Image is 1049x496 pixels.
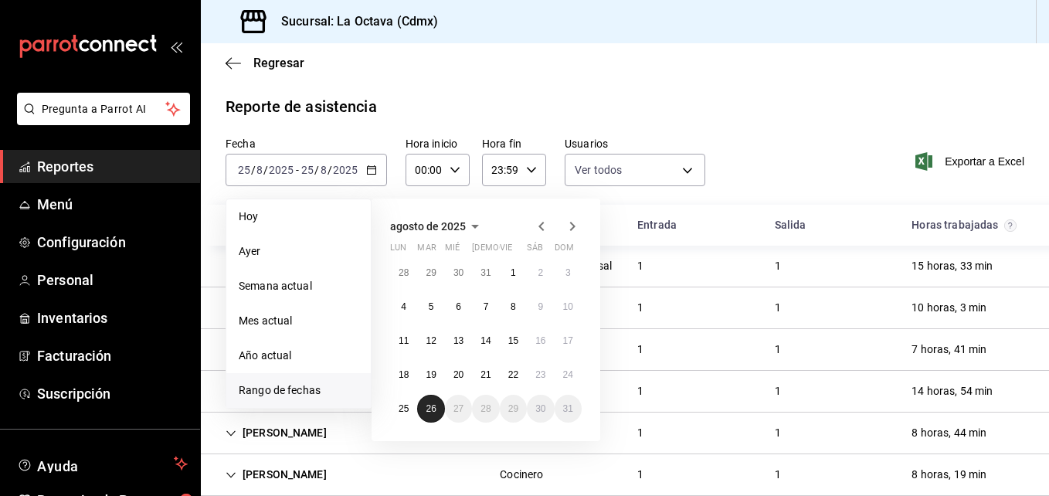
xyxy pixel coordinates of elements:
[399,267,409,278] abbr: 28 de julio de 2025
[239,348,358,364] span: Año actual
[37,194,188,215] span: Menú
[500,243,512,259] abbr: viernes
[213,377,339,406] div: Cell
[426,267,436,278] abbr: 29 de julio de 2025
[918,152,1024,171] button: Exportar a Excel
[472,243,563,259] abbr: jueves
[538,301,543,312] abbr: 9 de agosto de 2025
[251,164,256,176] span: /
[37,345,188,366] span: Facturación
[535,403,545,414] abbr: 30 de agosto de 2025
[508,403,518,414] abbr: 29 de agosto de 2025
[445,243,460,259] abbr: miércoles
[42,101,166,117] span: Pregunta a Parrot AI
[239,209,358,225] span: Hoy
[445,327,472,355] button: 13 de agosto de 2025
[426,403,436,414] abbr: 26 de agosto de 2025
[563,335,573,346] abbr: 17 de agosto de 2025
[401,301,406,312] abbr: 4 de agosto de 2025
[500,361,527,389] button: 22 de agosto de 2025
[480,335,491,346] abbr: 14 de agosto de 2025
[226,138,387,149] label: Fecha
[899,377,1005,406] div: Cell
[332,164,358,176] input: ----
[563,403,573,414] abbr: 31 de agosto de 2025
[508,369,518,380] abbr: 22 de agosto de 2025
[213,252,339,280] div: Cell
[417,293,444,321] button: 5 de agosto de 2025
[625,211,762,240] div: HeadCell
[472,327,499,355] button: 14 de agosto de 2025
[453,369,463,380] abbr: 20 de agosto de 2025
[390,327,417,355] button: 11 de agosto de 2025
[453,335,463,346] abbr: 13 de agosto de 2025
[17,93,190,125] button: Pregunta a Parrot AI
[390,259,417,287] button: 28 de julio de 2025
[500,259,527,287] button: 1 de agosto de 2025
[417,243,436,259] abbr: martes
[899,460,999,489] div: Cell
[417,259,444,287] button: 29 de julio de 2025
[535,369,545,380] abbr: 23 de agosto de 2025
[237,164,251,176] input: --
[555,259,582,287] button: 3 de agosto de 2025
[445,395,472,423] button: 27 de agosto de 2025
[213,335,339,364] div: Cell
[555,361,582,389] button: 24 de agosto de 2025
[527,259,554,287] button: 2 de agosto de 2025
[263,164,268,176] span: /
[399,335,409,346] abbr: 11 de agosto de 2025
[480,267,491,278] abbr: 31 de julio de 2025
[417,361,444,389] button: 19 de agosto de 2025
[201,454,1049,496] div: Row
[487,460,555,489] div: Cell
[213,460,339,489] div: Cell
[762,294,793,322] div: Cell
[472,293,499,321] button: 7 de agosto de 2025
[296,164,299,176] span: -
[37,454,168,473] span: Ayuda
[201,205,1049,246] div: Head
[482,138,546,149] label: Hora fin
[390,220,466,233] span: agosto de 2025
[472,395,499,423] button: 28 de agosto de 2025
[390,217,484,236] button: agosto de 2025
[508,335,518,346] abbr: 15 de agosto de 2025
[300,164,314,176] input: --
[239,278,358,294] span: Semana actual
[37,232,188,253] span: Configuración
[762,252,793,280] div: Cell
[453,403,463,414] abbr: 27 de agosto de 2025
[201,371,1049,413] div: Row
[390,243,406,259] abbr: lunes
[213,294,339,322] div: Cell
[399,403,409,414] abbr: 25 de agosto de 2025
[417,395,444,423] button: 26 de agosto de 2025
[555,243,574,259] abbr: domingo
[527,395,554,423] button: 30 de agosto de 2025
[170,40,182,53] button: open_drawer_menu
[426,369,436,380] abbr: 19 de agosto de 2025
[527,361,554,389] button: 23 de agosto de 2025
[256,164,263,176] input: --
[201,329,1049,371] div: Row
[37,383,188,404] span: Suscripción
[37,270,188,290] span: Personal
[565,267,571,278] abbr: 3 de agosto de 2025
[226,56,304,70] button: Regresar
[762,460,793,489] div: Cell
[555,395,582,423] button: 31 de agosto de 2025
[511,301,516,312] abbr: 8 de agosto de 2025
[899,252,1005,280] div: Cell
[899,335,999,364] div: Cell
[762,419,793,447] div: Cell
[253,56,304,70] span: Regresar
[565,138,705,149] label: Usuarios
[268,164,294,176] input: ----
[429,301,434,312] abbr: 5 de agosto de 2025
[201,287,1049,329] div: Row
[625,460,656,489] div: Cell
[500,395,527,423] button: 29 de agosto de 2025
[226,95,377,118] div: Reporte de asistencia
[899,419,999,447] div: Cell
